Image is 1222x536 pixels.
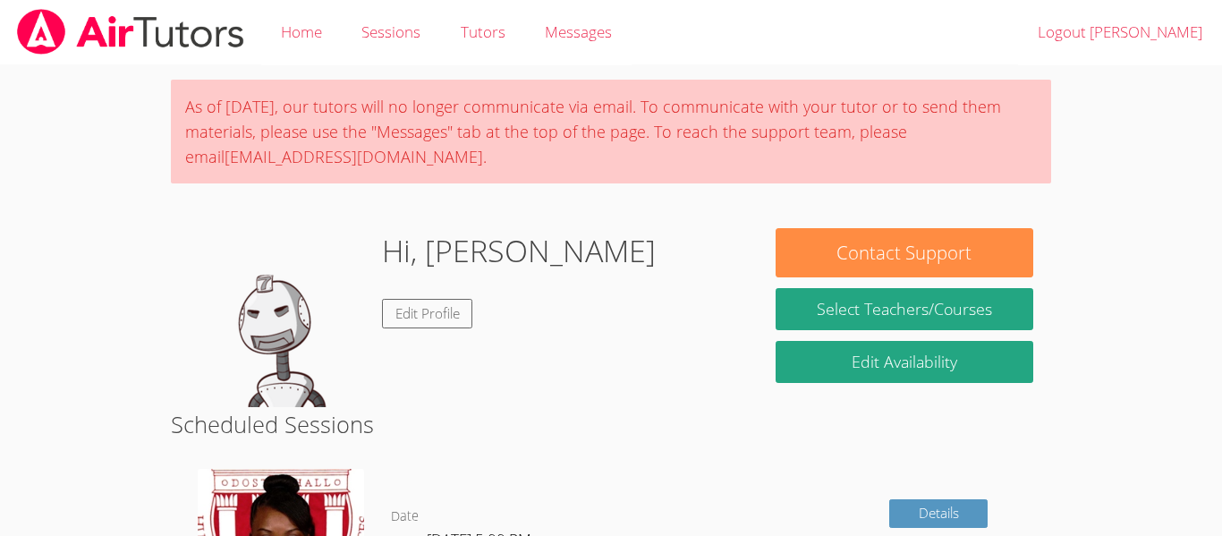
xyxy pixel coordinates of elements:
[382,299,473,328] a: Edit Profile
[545,21,612,42] span: Messages
[776,288,1033,330] a: Select Teachers/Courses
[171,80,1051,183] div: As of [DATE], our tutors will no longer communicate via email. To communicate with your tutor or ...
[391,506,419,528] dt: Date
[776,341,1033,383] a: Edit Availability
[189,228,368,407] img: default.png
[15,9,246,55] img: airtutors_banner-c4298cdbf04f3fff15de1276eac7730deb9818008684d7c2e4769d2f7ddbe033.png
[889,499,988,529] a: Details
[382,228,656,274] h1: Hi, [PERSON_NAME]
[776,228,1033,277] button: Contact Support
[171,407,1051,441] h2: Scheduled Sessions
